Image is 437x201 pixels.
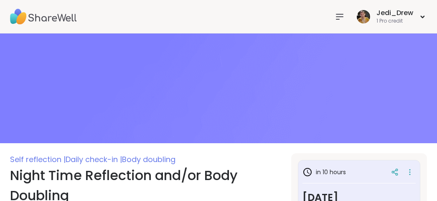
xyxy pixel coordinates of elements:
[122,154,175,165] span: Body doubling
[376,8,413,18] div: Jedi_Drew
[10,2,77,31] img: ShareWell Nav Logo
[66,154,122,165] span: Daily check-in |
[302,167,346,177] h3: in 10 hours
[10,154,66,165] span: Self reflection |
[376,18,413,25] div: 1 Pro credit
[357,10,370,23] img: Jedi_Drew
